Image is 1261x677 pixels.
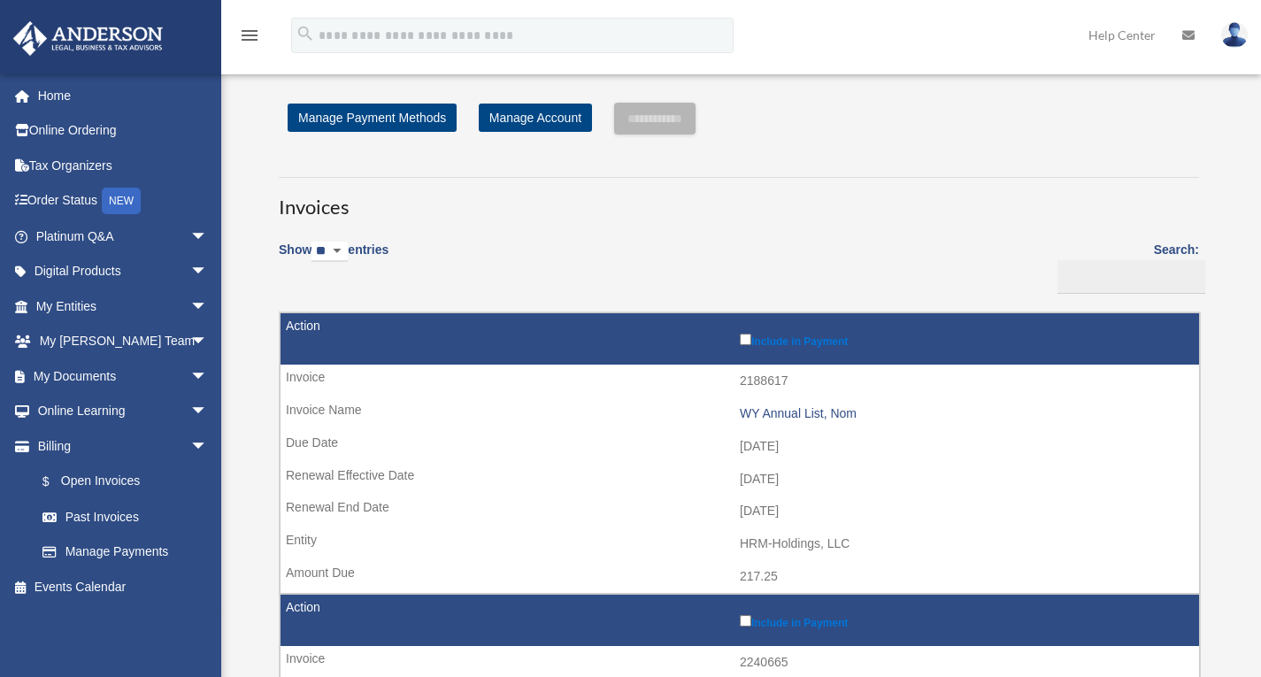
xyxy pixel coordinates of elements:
[281,560,1199,594] td: 217.25
[279,177,1199,221] h3: Invoices
[12,219,235,254] a: Platinum Q&Aarrow_drop_down
[479,104,592,132] a: Manage Account
[190,219,226,255] span: arrow_drop_down
[12,569,235,604] a: Events Calendar
[12,78,235,113] a: Home
[190,394,226,430] span: arrow_drop_down
[12,428,226,464] a: Billingarrow_drop_down
[25,499,226,535] a: Past Invoices
[190,254,226,290] span: arrow_drop_down
[25,535,226,570] a: Manage Payments
[740,334,751,345] input: Include in Payment
[281,430,1199,464] td: [DATE]
[8,21,168,56] img: Anderson Advisors Platinum Portal
[12,358,235,394] a: My Documentsarrow_drop_down
[12,324,235,359] a: My [PERSON_NAME] Teamarrow_drop_down
[12,113,235,149] a: Online Ordering
[12,254,235,289] a: Digital Productsarrow_drop_down
[281,527,1199,561] td: HRM-Holdings, LLC
[279,239,388,280] label: Show entries
[12,288,235,324] a: My Entitiesarrow_drop_down
[281,365,1199,398] td: 2188617
[52,471,61,493] span: $
[12,148,235,183] a: Tax Organizers
[12,183,235,219] a: Order StatusNEW
[1051,239,1199,294] label: Search:
[12,394,235,429] a: Online Learningarrow_drop_down
[239,25,260,46] i: menu
[190,358,226,395] span: arrow_drop_down
[1221,22,1248,48] img: User Pic
[740,615,751,627] input: Include in Payment
[740,612,1190,629] label: Include in Payment
[288,104,457,132] a: Manage Payment Methods
[740,406,1190,421] div: WY Annual List, Nom
[102,188,141,214] div: NEW
[740,330,1190,348] label: Include in Payment
[190,324,226,360] span: arrow_drop_down
[239,31,260,46] a: menu
[296,24,315,43] i: search
[281,463,1199,496] td: [DATE]
[190,428,226,465] span: arrow_drop_down
[190,288,226,325] span: arrow_drop_down
[281,495,1199,528] td: [DATE]
[25,464,217,500] a: $Open Invoices
[311,242,348,262] select: Showentries
[1057,260,1205,294] input: Search:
